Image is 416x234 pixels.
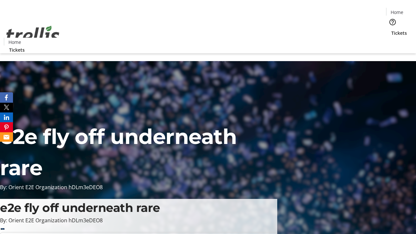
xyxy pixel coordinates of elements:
a: Home [386,9,407,16]
img: Orient E2E Organization hDLm3eDEO8's Logo [4,19,62,51]
span: Home [8,39,21,45]
a: Home [4,39,25,45]
a: Tickets [4,46,30,53]
button: Help [386,16,399,29]
a: Tickets [386,30,412,36]
button: Cart [386,36,399,49]
span: Tickets [391,30,407,36]
span: Home [391,9,403,16]
span: Tickets [9,46,25,53]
